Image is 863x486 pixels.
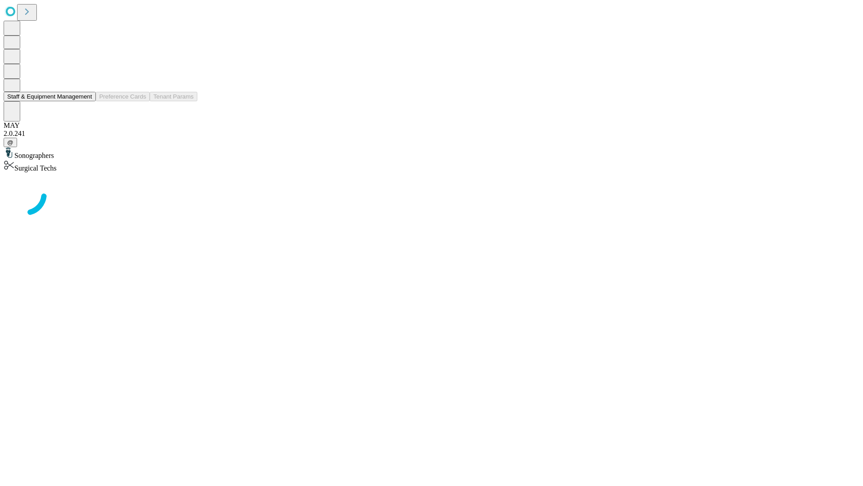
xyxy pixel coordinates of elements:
[4,147,859,160] div: Sonographers
[96,92,150,101] button: Preference Cards
[7,139,13,146] span: @
[4,160,859,172] div: Surgical Techs
[4,130,859,138] div: 2.0.241
[4,121,859,130] div: MAY
[4,92,96,101] button: Staff & Equipment Management
[4,138,17,147] button: @
[150,92,197,101] button: Tenant Params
